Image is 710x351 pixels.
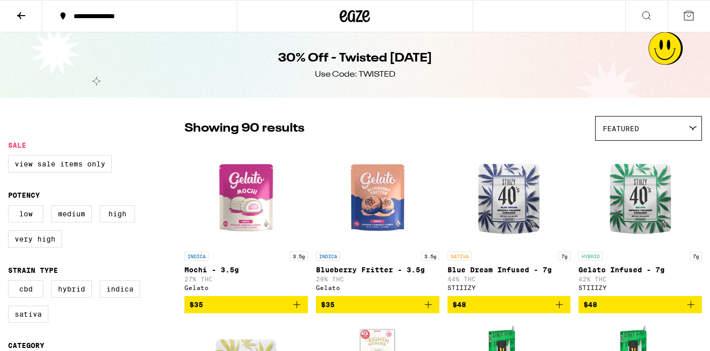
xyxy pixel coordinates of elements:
[196,146,296,247] img: Gelato - Mochi - 3.5g
[184,252,209,261] p: INDICA
[290,252,308,261] p: 3.5g
[321,301,335,309] span: $35
[184,276,308,282] p: 27% THC
[8,205,43,222] label: Low
[578,146,702,296] a: Open page for Gelato Infused - 7g from STIIIZY
[8,280,43,298] label: CBD
[327,146,428,247] img: Gelato - Blueberry Fritter - 3.5g
[453,301,466,309] span: $48
[184,120,304,137] p: Showing 90 results
[278,50,432,67] h1: 30% Off - Twisted [DATE]
[189,301,203,309] span: $35
[459,146,559,247] img: STIIIZY - Blue Dream Infused - 7g
[184,146,308,296] a: Open page for Mochi - 3.5g from Gelato
[184,296,308,313] button: Add to bag
[8,306,48,323] label: Sativa
[184,284,308,291] div: Gelato
[8,191,40,199] legend: Potency
[447,284,571,291] div: STIIIZY
[51,205,92,222] label: Medium
[100,205,135,222] label: High
[316,252,340,261] p: INDICA
[100,280,140,298] label: Indica
[316,276,439,282] p: 29% THC
[578,296,702,313] button: Add to bag
[447,252,472,261] p: SATIVA
[316,284,439,291] div: Gelato
[316,296,439,313] button: Add to bag
[690,252,702,261] p: 7g
[8,141,26,149] legend: Sale
[578,266,702,274] p: Gelato Infused - 7g
[603,125,639,133] span: Featured
[447,276,571,282] p: 44% THC
[315,69,396,80] div: Use Code: TWISTED
[578,276,702,282] p: 42% THC
[584,301,597,309] span: $48
[421,252,439,261] p: 3.5g
[590,146,691,247] img: STIIIZY - Gelato Infused - 7g
[578,284,702,291] div: STIIIZY
[558,252,570,261] p: 7g
[8,266,58,274] legend: Strain Type
[8,230,62,248] label: Very High
[8,155,112,172] label: View Sale Items Only
[447,266,571,274] p: Blue Dream Infused - 7g
[447,296,571,313] button: Add to bag
[316,266,439,274] p: Blueberry Fritter - 3.5g
[51,280,92,298] label: Hybrid
[578,252,603,261] p: HYBRID
[184,266,308,274] p: Mochi - 3.5g
[447,146,571,296] a: Open page for Blue Dream Infused - 7g from STIIIZY
[316,146,439,296] a: Open page for Blueberry Fritter - 3.5g from Gelato
[8,341,44,349] legend: Category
